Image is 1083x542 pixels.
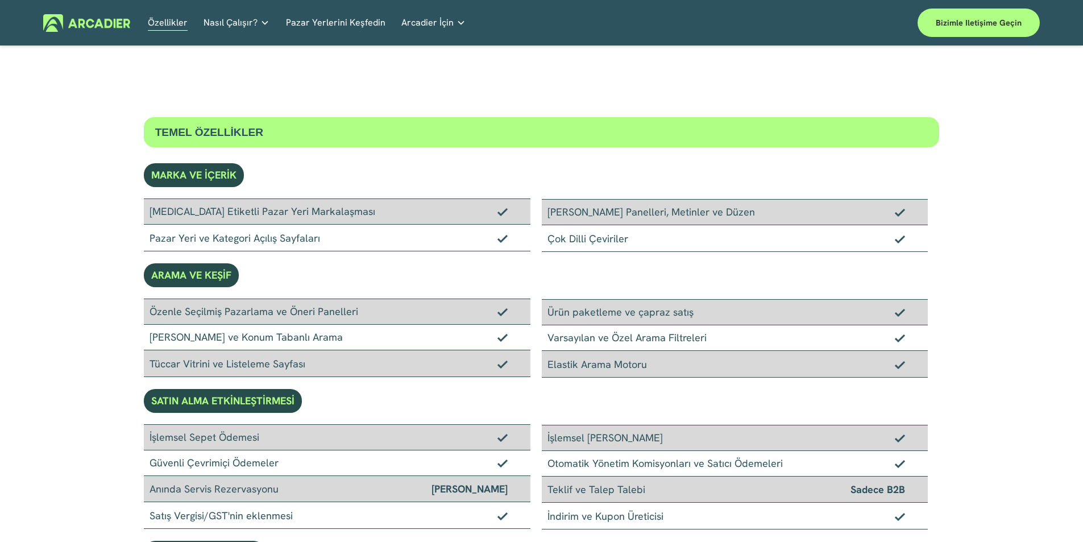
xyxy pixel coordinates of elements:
[148,16,188,28] font: Özellikler
[497,208,508,216] img: Onay işareti
[918,9,1040,37] a: Bizimle iletişime geçin
[401,16,454,28] font: Arcadier İçin
[850,482,905,496] font: Sadece B2B
[547,357,647,371] font: Elastik Arama Motoru
[401,14,466,32] a: klasör açılır menüsü
[150,508,293,522] font: Satış Vergisi/GST'nin eklenmesi
[150,430,259,444] font: İşlemsel Sepet Ödemesi
[547,431,663,444] font: İşlemsel [PERSON_NAME]
[895,512,905,520] img: Onay işareti
[895,308,905,316] img: Onay işareti
[286,14,385,32] a: Pazar Yerlerini Keşfedin
[497,333,508,341] img: Onay işareti
[151,168,236,181] font: MARKA VE İÇERİK
[43,14,130,32] img: Arcadier
[547,205,755,218] font: [PERSON_NAME] Panelleri, Metinler ve Düzen
[148,14,188,32] a: Özellikler
[497,433,508,441] img: Onay işareti
[151,394,294,407] font: SATIN ALMA ETKİNLEŞTİRMESİ
[497,459,508,467] img: Onay işareti
[151,268,231,282] font: ARAMA VE KEŞİF
[150,304,358,318] font: Özenle Seçilmiş Pazarlama ve Öneri Panelleri
[895,460,905,467] img: Onay işareti
[547,231,628,245] font: Çok Dilli Çeviriler
[497,512,508,520] img: Onay işareti
[895,361,905,369] img: Onay işareti
[155,126,263,138] font: TEMEL ÖZELLİKLER
[895,334,905,342] img: Onay işareti
[204,14,269,32] a: klasör açılır menüsü
[895,235,905,243] img: Onay işareti
[1026,487,1083,542] iframe: Chat Widget
[150,231,320,245] font: Pazar Yeri ve Kategori Açılış Sayfaları
[895,208,905,216] img: Onay işareti
[895,434,905,442] img: Onay işareti
[547,482,645,496] font: Teklif ve Talep Talebi
[547,509,663,523] font: İndirim ve Kupon Üreticisi
[431,482,508,495] font: [PERSON_NAME]
[150,357,305,370] font: Tüccar Vitrini ve Listeleme Sayfası
[150,456,279,469] font: Güvenli Çevrimiçi Ödemeler
[497,234,508,242] img: Onay işareti
[150,204,375,218] font: [MEDICAL_DATA] Etiketli Pazar Yeri Markalaşması
[547,330,707,344] font: Varsayılan ve Özel Arama Filtreleri
[204,16,258,28] font: Nasıl Çalışır?
[497,308,508,316] img: Onay işareti
[286,16,385,28] font: Pazar Yerlerini Keşfedin
[547,305,694,318] font: Ürün paketleme ve çapraz satış
[936,18,1022,28] font: Bizimle iletişime geçin
[150,330,343,344] font: [PERSON_NAME] ve Konum Tabanlı Arama
[497,360,508,368] img: Onay işareti
[547,456,783,470] font: Otomatik Yönetim Komisyonları ve Satıcı Ödemeleri
[150,482,279,495] font: Anında Servis Rezervasyonu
